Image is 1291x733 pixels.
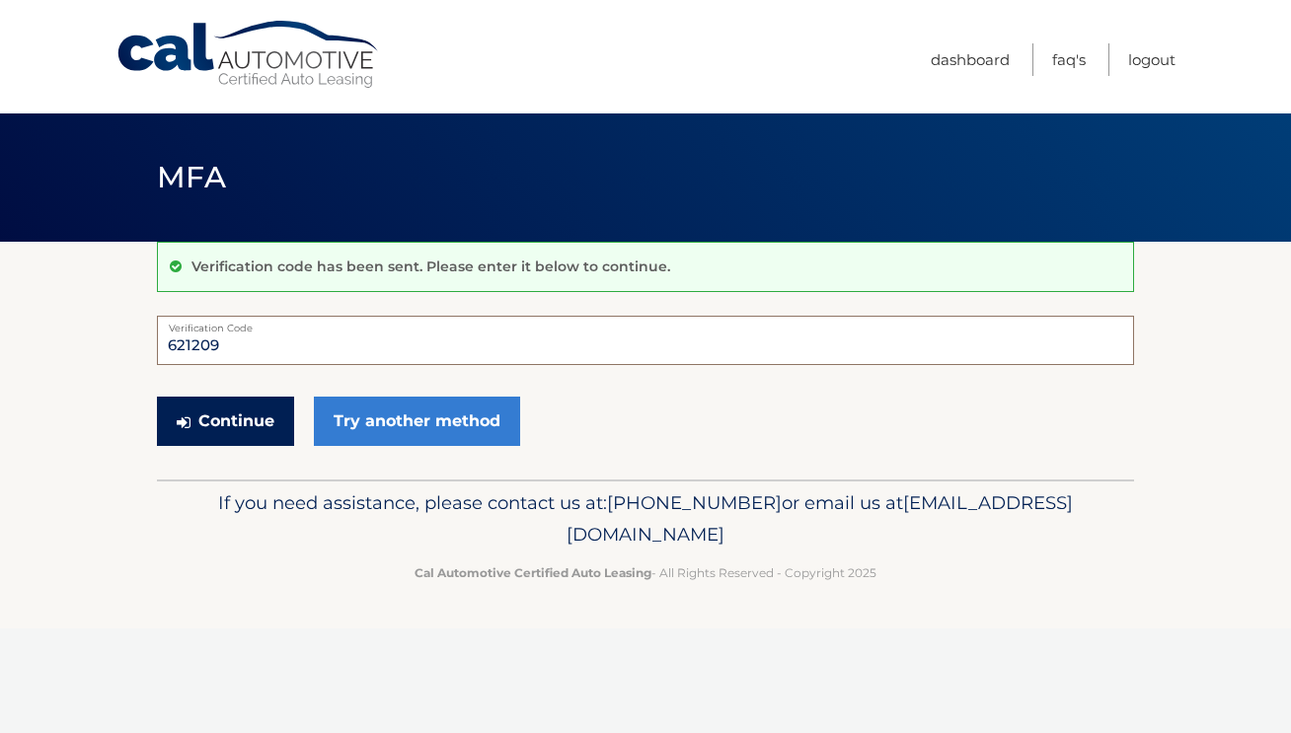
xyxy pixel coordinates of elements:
[607,491,782,514] span: [PHONE_NUMBER]
[170,487,1121,550] p: If you need assistance, please contact us at: or email us at
[170,562,1121,583] p: - All Rights Reserved - Copyright 2025
[157,397,294,446] button: Continue
[157,316,1134,331] label: Verification Code
[157,159,226,195] span: MFA
[191,257,670,275] p: Verification code has been sent. Please enter it below to continue.
[1128,43,1176,76] a: Logout
[115,20,382,90] a: Cal Automotive
[157,316,1134,365] input: Verification Code
[314,397,520,446] a: Try another method
[1052,43,1086,76] a: FAQ's
[567,491,1073,546] span: [EMAIL_ADDRESS][DOMAIN_NAME]
[931,43,1010,76] a: Dashboard
[415,565,651,580] strong: Cal Automotive Certified Auto Leasing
